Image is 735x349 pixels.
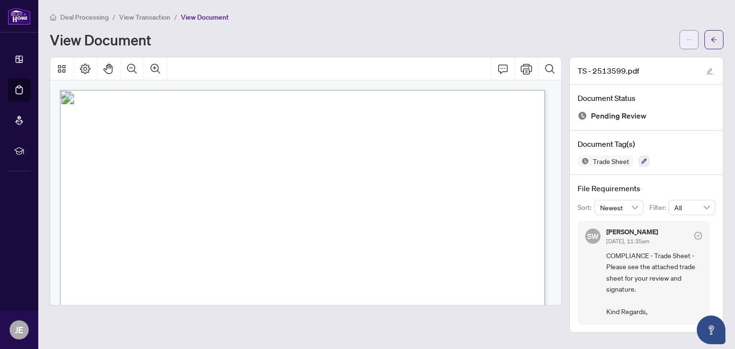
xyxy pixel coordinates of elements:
span: View Transaction [119,13,170,22]
img: Status Icon [578,155,589,167]
h1: View Document [50,32,151,47]
li: / [174,11,177,22]
span: arrow-left [711,36,717,43]
p: Filter: [649,202,668,213]
span: COMPLIANCE - Trade Sheet - Please see the attached trade sheet for your review and signature. Kin... [606,250,702,317]
span: SW [587,230,599,242]
h4: File Requirements [578,183,715,194]
span: edit [706,68,713,75]
span: Newest [600,200,638,215]
span: All [674,200,710,215]
button: Open asap [697,316,725,344]
span: ellipsis [686,36,692,43]
p: Sort: [578,202,594,213]
img: Document Status [578,111,587,120]
span: JE [15,323,23,337]
li: / [112,11,115,22]
span: Deal Processing [60,13,109,22]
span: [DATE], 11:35am [606,238,649,245]
h4: Document Status [578,92,715,104]
span: View Document [181,13,229,22]
span: TS - 2513599.pdf [578,65,639,76]
h5: [PERSON_NAME] [606,229,658,235]
span: Trade Sheet [589,158,633,164]
span: home [50,14,56,21]
h4: Document Tag(s) [578,138,715,150]
span: check-circle [694,232,702,240]
span: Pending Review [591,109,646,122]
img: logo [8,7,31,25]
